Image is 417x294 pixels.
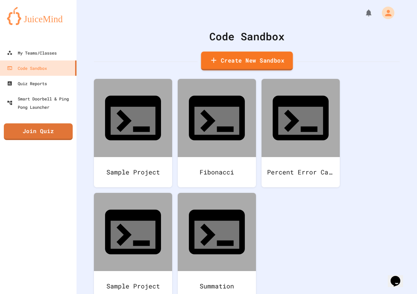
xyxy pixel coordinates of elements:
a: Create New Sandbox [201,51,292,71]
div: Quiz Reports [7,79,47,88]
img: logo-orange.svg [7,7,70,25]
div: Code Sandbox [94,28,400,44]
a: Join Quiz [4,123,73,140]
a: Sample Project [94,79,172,187]
a: Percent Error Calc [262,79,340,187]
div: Code Sandbox [7,64,47,72]
div: My Notifications [352,7,375,19]
div: Percent Error Calc [262,157,340,187]
div: My Teams/Classes [7,49,57,57]
a: Fibonacci [178,79,256,187]
div: My Account [375,5,396,21]
div: Fibonacci [178,157,256,187]
iframe: chat widget [388,266,410,287]
div: Sample Project [94,157,172,187]
div: Smart Doorbell & Ping Pong Launcher [7,95,74,111]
